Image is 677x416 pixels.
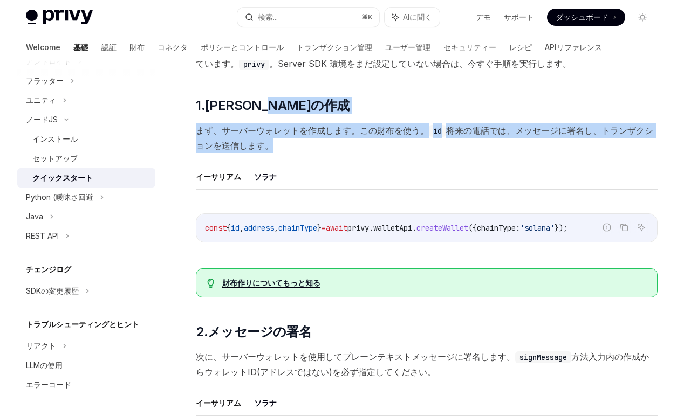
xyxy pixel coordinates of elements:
code: signMessage [515,351,571,363]
span: , [274,223,278,233]
img: ライトロゴ [26,10,93,25]
span: const [205,223,227,233]
span: chainType: [477,223,520,233]
a: デモ [476,12,491,23]
span: ダッシュボード [556,12,608,23]
a: セキュリティー [443,34,496,60]
span: 2.メッセージの署名 [196,323,311,341]
a: レシピ [509,34,532,60]
span: ({ [468,223,477,233]
span: 'solana' [520,223,555,233]
span: . [412,223,416,233]
div: REST API [26,230,59,242]
a: ダッシュボード [547,9,625,26]
button: 検索...⌘K [237,8,380,27]
span: ⌘K [361,13,373,22]
a: クイックスタート [17,168,155,188]
a: 財布 [129,34,145,60]
svg: Tip [207,279,215,288]
button: ソラナ [254,164,277,189]
a: LLMの使用 [17,356,155,375]
button: トグルダークモード [634,9,651,26]
a: Welcome [26,34,60,60]
div: ノードJS [26,113,58,126]
div: エラーコード [26,378,71,391]
span: id [231,223,240,233]
span: AIに聞く [403,12,432,23]
code: id [429,125,446,137]
button: ソラナ [254,390,277,415]
span: 1.[PERSON_NAME]の作成 [196,97,349,114]
div: セットアップ [32,152,78,165]
div: フラッター [26,74,64,87]
a: ポリシーとコントロール [201,34,284,60]
span: createWallet [416,223,468,233]
a: エラーコード [17,375,155,394]
a: 認証 [101,34,117,60]
span: privy [347,223,369,233]
a: セットアップ [17,149,155,168]
span: }); [555,223,567,233]
button: AIに聞く [634,220,648,234]
div: Java [26,210,43,223]
h5: チェンジログ [26,263,71,276]
a: APIリファレンス [545,34,602,60]
span: 次に、サーバーウォレットを使用してプレーンテキストメッセージに署名します。 方法入力内の作成からウォレットID(アドレスではない)を必ず指定してください。 [196,349,658,379]
div: クイックスタート [32,171,93,184]
div: リアクト [26,339,56,352]
button: 誤ったコードを報告する [600,220,614,234]
a: トランザクション管理 [297,34,372,60]
div: ユニティ [26,94,56,107]
div: Python (曖昧さ回避 [26,191,93,204]
button: イーサリアム [196,164,241,189]
span: = [322,223,326,233]
button: イーサリアム [196,390,241,415]
button: コードブロックから内容をコピーする [617,220,631,234]
a: 基礎 [73,34,88,60]
span: , [240,223,244,233]
span: まず、サーバーウォレットを作成します。この財布を使う。 将来の電話では、メッセージに署名し、トランザクションを送信します。 [196,123,658,153]
span: address [244,223,274,233]
a: サポート [504,12,534,23]
a: インストール [17,129,155,149]
a: コネクタ [158,34,188,60]
span: await [326,223,347,233]
a: ユーザー管理 [385,34,430,60]
span: { [227,223,231,233]
div: 検索... [258,11,278,24]
div: インストール [32,133,78,145]
span: } [317,223,322,233]
button: AIに聞く [385,8,440,27]
a: 財布作りについてもっと知る [222,278,320,288]
span: chainType [278,223,317,233]
span: walletApi [373,223,412,233]
span: . [369,223,373,233]
h5: トラブルシューティングとヒント [26,318,139,331]
div: LLMの使用 [26,359,63,372]
div: SDKの変更履歴 [26,285,79,297]
code: privy [239,58,269,70]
